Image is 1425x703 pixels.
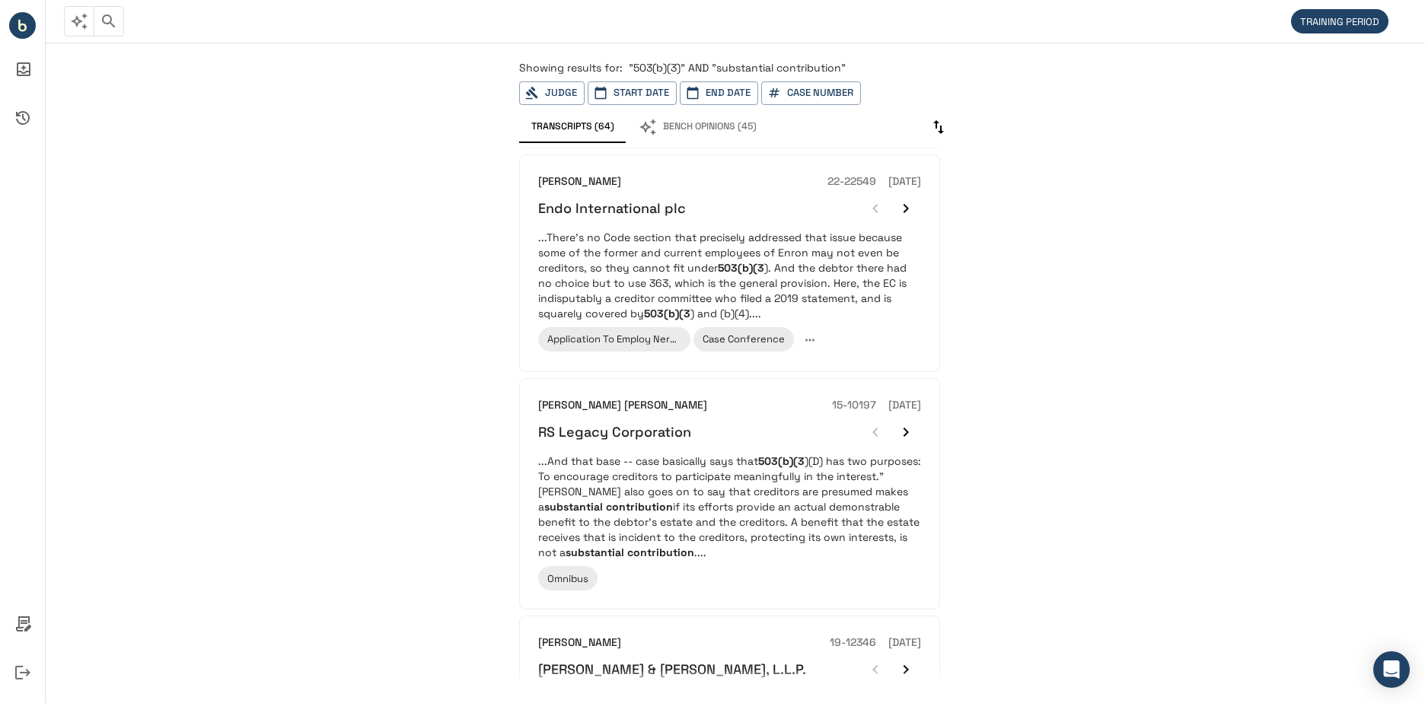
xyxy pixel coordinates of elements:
[547,572,588,585] span: Omnibus
[547,332,846,345] span: Application To Employ Nera Economic Consulting As Consultant
[519,61,623,75] span: Showing results for:
[703,332,785,345] span: Case Conference
[1291,9,1396,33] div: We are not billing you for your initial period of in-app activity.
[566,546,694,559] em: substantial contribution
[626,111,769,143] button: Bench Opinions (45)
[758,454,805,468] em: 503(b)(3
[519,81,585,105] button: Judge
[888,635,921,651] h6: [DATE]
[1291,15,1388,28] span: TRAINING PERIOD
[538,230,921,321] p: ...There's no Code section that precisely addressed that issue because some of the former and cur...
[629,61,846,75] span: "503(b)(3)" AND "substantial contribution"
[680,81,758,105] button: End Date
[888,397,921,414] h6: [DATE]
[832,397,876,414] h6: 15-10197
[644,307,690,320] em: 503(b)(3
[830,635,876,651] h6: 19-12346
[519,111,626,143] button: Transcripts (64)
[827,173,876,190] h6: 22-22549
[538,453,921,560] p: ...And that base -- case basically says that )(D) has two purposes: To encourage creditors to par...
[538,173,621,190] h6: [PERSON_NAME]
[538,660,806,678] h6: [PERSON_NAME] & [PERSON_NAME], L.L.P.
[538,199,686,217] h6: Endo International plc
[588,81,677,105] button: Start Date
[538,635,621,651] h6: [PERSON_NAME]
[761,81,861,105] button: Case Number
[538,423,691,441] h6: RS Legacy Corporation
[538,397,707,414] h6: [PERSON_NAME] [PERSON_NAME]
[888,173,921,190] h6: [DATE]
[718,261,764,275] em: 503(b)(3
[1373,651,1410,688] div: Open Intercom Messenger
[544,500,673,514] em: substantial contribution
